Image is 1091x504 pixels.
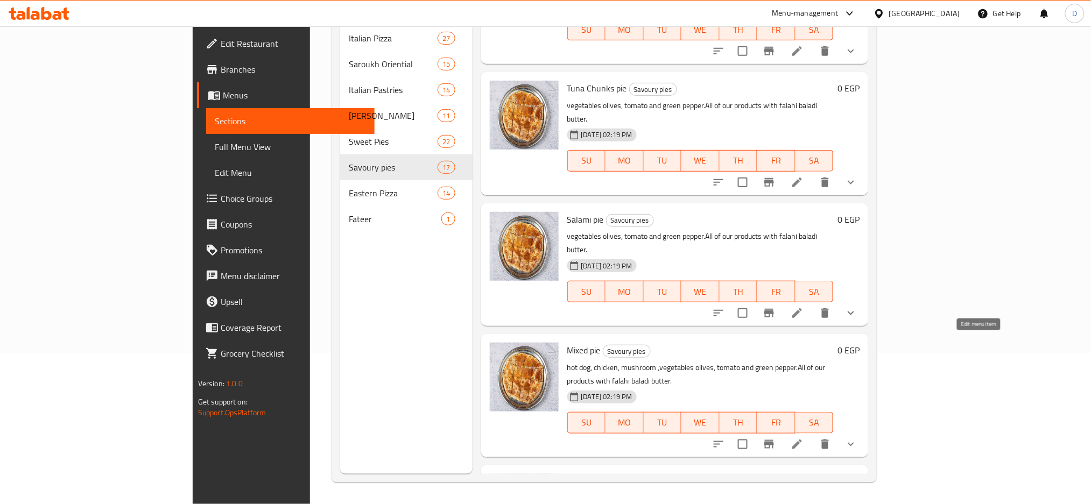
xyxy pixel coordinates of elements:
span: TH [724,22,754,38]
button: TU [644,412,682,434]
span: TU [648,22,678,38]
button: MO [606,19,644,40]
img: Mixed pie [490,343,559,411]
button: SA [796,281,834,302]
a: Edit Restaurant [197,31,375,56]
div: Alexandrian Hawawshi [349,109,438,122]
span: WE [686,22,715,38]
div: items [438,83,455,96]
div: Eastern Pizza14 [340,180,472,206]
span: Full Menu View [215,140,367,153]
button: Branch-specific-item [756,38,782,64]
span: 14 [438,188,454,198]
button: TH [720,19,758,40]
span: Version: [198,377,224,391]
svg: Show Choices [844,438,857,451]
span: SA [800,284,829,300]
span: TU [648,284,678,300]
div: [GEOGRAPHIC_DATA] [889,8,960,19]
span: Grocery Checklist [221,347,367,360]
span: FR [762,153,791,168]
span: 1.0.0 [226,377,243,391]
h6: 0 EGP [837,81,860,96]
div: Savoury pies17 [340,154,472,180]
div: items [441,212,455,225]
button: TH [720,281,758,302]
span: Choice Groups [221,192,367,205]
div: items [438,135,455,148]
button: delete [812,169,838,195]
span: 22 [438,137,454,147]
button: TU [644,150,682,172]
button: sort-choices [706,431,731,457]
button: TH [720,150,758,172]
span: TH [724,415,754,430]
nav: Menu sections [340,21,472,236]
a: Menu disclaimer [197,263,375,289]
button: MO [606,412,644,434]
button: MO [606,150,644,172]
button: show more [838,300,864,326]
svg: Show Choices [844,307,857,320]
div: Fateer1 [340,206,472,232]
span: Edit Menu [215,166,367,179]
a: Support.OpsPlatform [198,406,266,420]
a: Branches [197,56,375,82]
button: FR [757,19,796,40]
div: [PERSON_NAME]11 [340,103,472,129]
span: El barka pie [567,473,609,489]
span: Select to update [731,302,754,324]
button: show more [838,38,864,64]
h6: 0 EGP [837,212,860,227]
button: WE [681,150,720,172]
span: Sweet Pies [349,135,438,148]
button: TH [720,412,758,434]
div: Italian Pastries14 [340,77,472,103]
span: TU [648,153,678,168]
a: Coupons [197,211,375,237]
span: 11 [438,111,454,121]
a: Menus [197,82,375,108]
p: vegetables olives, tomato and green pepper.All of our products with falahi baladi butter. [567,230,834,257]
a: Upsell [197,289,375,315]
div: items [438,161,455,174]
span: FR [762,22,791,38]
span: SU [572,415,601,430]
button: delete [812,300,838,326]
button: delete [812,38,838,64]
button: sort-choices [706,38,731,64]
button: TU [644,19,682,40]
div: Saroukh Oriential [349,58,438,70]
div: Saroukh Oriential15 [340,51,472,77]
span: [PERSON_NAME] [349,109,438,122]
span: Get support on: [198,395,248,409]
button: show more [838,431,864,457]
a: Full Menu View [206,134,375,160]
a: Edit menu item [791,45,804,58]
button: FR [757,150,796,172]
a: Sections [206,108,375,134]
button: SU [567,281,606,302]
span: MO [610,284,639,300]
span: SU [572,153,601,168]
div: Italian Pastries [349,83,438,96]
span: WE [686,153,715,168]
span: Select to update [731,40,754,62]
div: Savoury pies [606,214,654,227]
div: items [438,187,455,200]
span: Sections [215,115,367,127]
span: Fateer [349,212,441,225]
svg: Show Choices [844,176,857,189]
span: Mixed pie [567,342,601,358]
button: Branch-specific-item [756,431,782,457]
span: SA [800,415,829,430]
a: Edit Menu [206,160,375,186]
a: Choice Groups [197,186,375,211]
button: show more [838,169,864,195]
span: 14 [438,85,454,95]
button: TU [644,281,682,302]
span: Tuna Chunks pie [567,80,627,96]
span: 1 [442,214,454,224]
span: Promotions [221,244,367,257]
